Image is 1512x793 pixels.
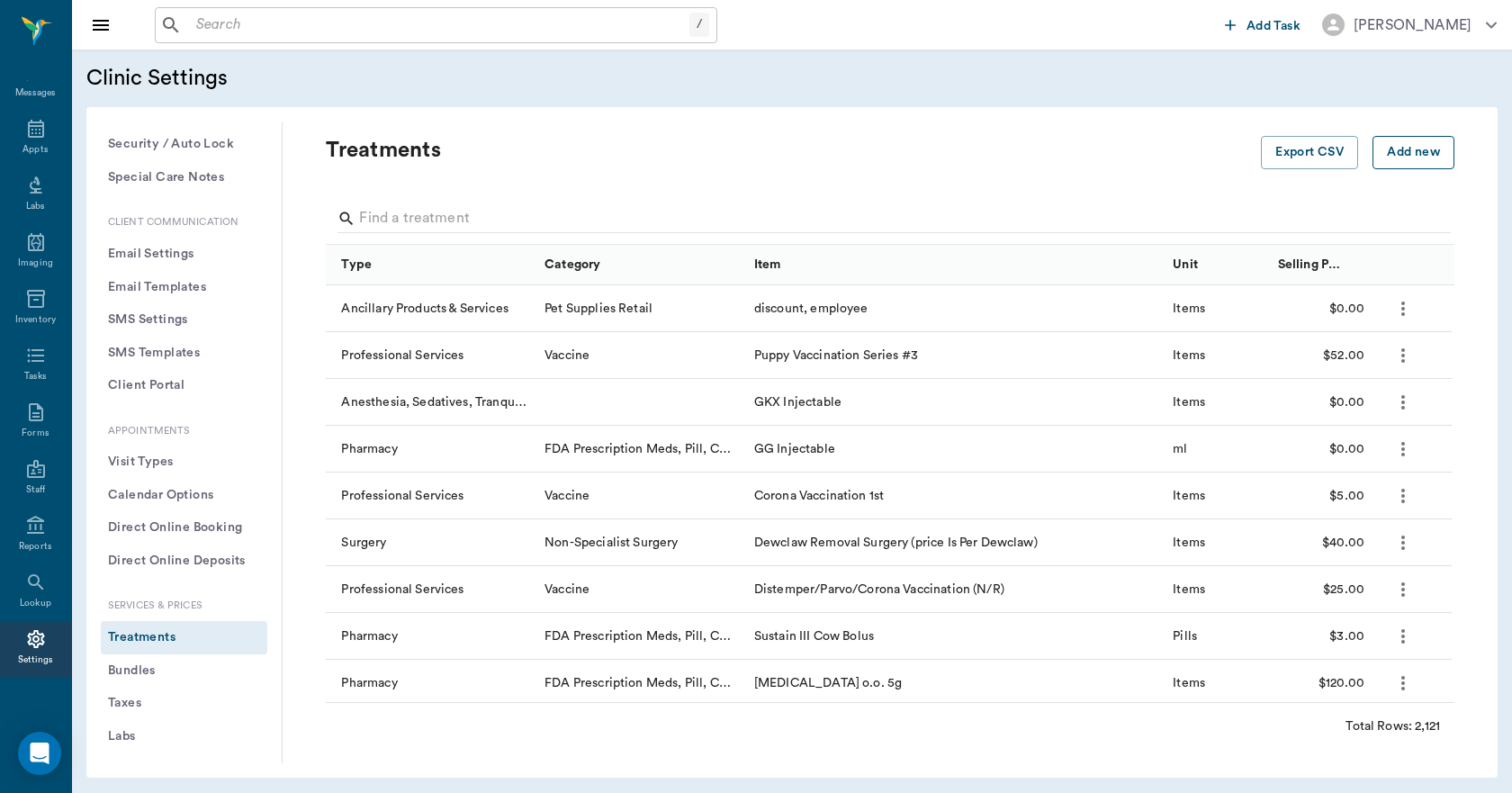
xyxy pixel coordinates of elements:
[544,440,736,458] div: FDA Prescription Meds, Pill, Cap, Liquid, Etc.
[1173,627,1197,645] div: Pills
[1269,660,1373,707] div: $120.00
[341,300,508,318] div: Ancillary Products & Services
[1202,252,1228,277] button: Sort
[535,245,745,285] div: Category
[1388,621,1418,652] button: more
[745,332,1164,379] div: Puppy Vaccination Series #3
[1388,481,1418,511] button: more
[544,239,600,290] div: Category
[101,238,267,271] button: Email Settings
[341,239,372,290] div: Type
[101,128,267,161] button: Security / Auto Lock
[745,613,1164,660] div: Sustain III Cow Bolus
[18,257,53,270] div: Imaging
[337,204,1451,237] div: Search
[341,347,463,365] div: Professional Services
[1354,14,1471,36] div: [PERSON_NAME]
[101,687,267,720] button: Taxes
[86,64,559,93] h5: Clinic Settings
[189,13,689,38] input: Search
[101,369,267,402] button: Client Portal
[101,545,267,578] button: Direct Online Deposits
[1269,379,1373,426] div: $0.00
[745,426,1164,473] div: GG Injectable
[544,674,736,692] div: FDA Prescription Meds, Pill, Cap, Liquid, Etc.
[341,627,397,645] div: Pharmacy
[26,483,45,497] div: Staff
[1269,426,1373,473] div: $0.00
[18,732,61,775] div: Open Intercom Messenger
[1278,239,1341,290] div: Selling Price/Unit
[605,252,630,277] button: Sort
[745,245,1164,285] div: Item
[745,285,1164,332] div: discount, employee
[1269,332,1373,379] div: $52.00
[19,540,52,554] div: Reports
[101,599,267,614] p: Services & Prices
[341,393,526,411] div: Anesthesia, Sedatives, Tranquilizers
[1388,293,1418,324] button: more
[101,303,267,337] button: SMS Settings
[101,720,267,753] button: Labs
[689,13,709,37] div: /
[22,143,48,157] div: Appts
[1345,252,1370,277] button: Sort
[101,271,267,304] button: Email Templates
[1388,340,1418,371] button: more
[754,239,781,290] div: Item
[101,215,267,230] p: Client Communication
[1164,245,1268,285] div: Unit
[101,161,267,194] button: Special Care Notes
[544,534,678,552] div: Non-Specialist Surgery
[1308,8,1511,41] button: [PERSON_NAME]
[341,440,397,458] div: Pharmacy
[1173,347,1205,365] div: Items
[1173,674,1205,692] div: Items
[1388,527,1418,558] button: more
[1388,574,1418,605] button: more
[1173,239,1198,290] div: Unit
[1173,581,1205,599] div: Items
[1269,245,1373,285] div: Selling Price/Unit
[1173,440,1187,458] div: ml
[26,200,45,213] div: Labs
[745,473,1164,519] div: Corona Vaccination 1st
[544,581,589,599] div: Vaccine
[376,252,401,277] button: Sort
[1387,252,1412,277] button: Sort
[101,446,267,479] button: Visit Types
[1269,613,1373,660] div: $3.00
[101,424,267,439] p: Appointments
[1269,473,1373,519] div: $5.00
[18,653,54,667] div: Settings
[544,300,652,318] div: Pet Supplies Retail
[1372,136,1454,169] button: Add new
[1388,387,1418,418] button: more
[1261,136,1358,169] button: Export CSV
[101,621,267,654] button: Treatments
[341,534,386,552] div: Surgery
[1173,393,1205,411] div: Items
[1269,566,1373,613] div: $25.00
[341,581,463,599] div: Professional Services
[786,252,811,277] button: Sort
[1173,300,1205,318] div: Items
[745,379,1164,426] div: GKX Injectable
[20,597,51,610] div: Lookup
[24,370,47,383] div: Tasks
[83,7,119,43] button: Close drawer
[326,136,1136,165] p: Treatments
[15,86,57,100] div: Messages
[1345,717,1440,735] div: Total Rows: 2,121
[1388,434,1418,464] button: more
[15,313,56,327] div: Inventory
[341,674,397,692] div: Pharmacy
[544,347,589,365] div: Vaccine
[1269,285,1373,332] div: $0.00
[101,337,267,370] button: SMS Templates
[22,427,49,440] div: Forms
[544,487,589,505] div: Vaccine
[341,487,463,505] div: Professional Services
[1388,668,1418,698] button: more
[1173,534,1205,552] div: Items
